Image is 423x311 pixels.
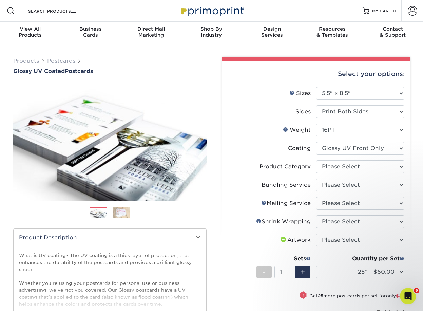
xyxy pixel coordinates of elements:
[242,26,302,32] span: Design
[309,293,404,300] small: Get more postcards per set for
[414,288,419,293] span: 6
[262,181,311,189] div: Bundling Service
[400,288,416,304] iframe: Intercom live chat
[386,293,404,298] span: only
[242,26,302,38] div: Services
[288,144,311,152] div: Coating
[302,26,363,38] div: & Templates
[318,293,323,298] strong: 25
[283,126,311,134] div: Weight
[13,68,65,74] span: Glossy UV Coated
[60,26,121,38] div: Cards
[113,206,130,218] img: Postcards 02
[289,89,311,97] div: Sizes
[60,26,121,32] span: Business
[263,267,266,277] span: -
[316,255,404,263] div: Quantity per Set
[121,22,181,43] a: Direct MailMarketing
[259,163,311,171] div: Product Category
[27,7,94,15] input: SEARCH PRODUCTS.....
[301,267,305,277] span: +
[372,8,391,14] span: MY CART
[47,58,75,64] a: Postcards
[261,199,311,207] div: Mailing Service
[90,207,107,219] img: Postcards 01
[13,68,207,74] a: Glossy UV CoatedPostcards
[295,108,311,116] div: Sides
[363,26,423,32] span: Contact
[302,26,363,32] span: Resources
[302,292,304,299] span: !
[181,26,242,32] span: Shop By
[121,26,181,38] div: Marketing
[13,75,207,209] img: Glossy UV Coated 01
[363,26,423,38] div: & Support
[363,22,423,43] a: Contact& Support
[181,26,242,38] div: Industry
[60,22,121,43] a: BusinessCards
[279,236,311,244] div: Artwork
[178,3,246,18] img: Primoprint
[181,22,242,43] a: Shop ByIndustry
[228,61,405,87] div: Select your options:
[302,22,363,43] a: Resources& Templates
[121,26,181,32] span: Direct Mail
[13,68,207,74] h1: Postcards
[396,293,404,298] span: $22
[242,22,302,43] a: DesignServices
[393,8,396,13] span: 0
[256,255,311,263] div: Sets
[14,229,206,246] h2: Product Description
[13,58,39,64] a: Products
[256,218,311,226] div: Shrink Wrapping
